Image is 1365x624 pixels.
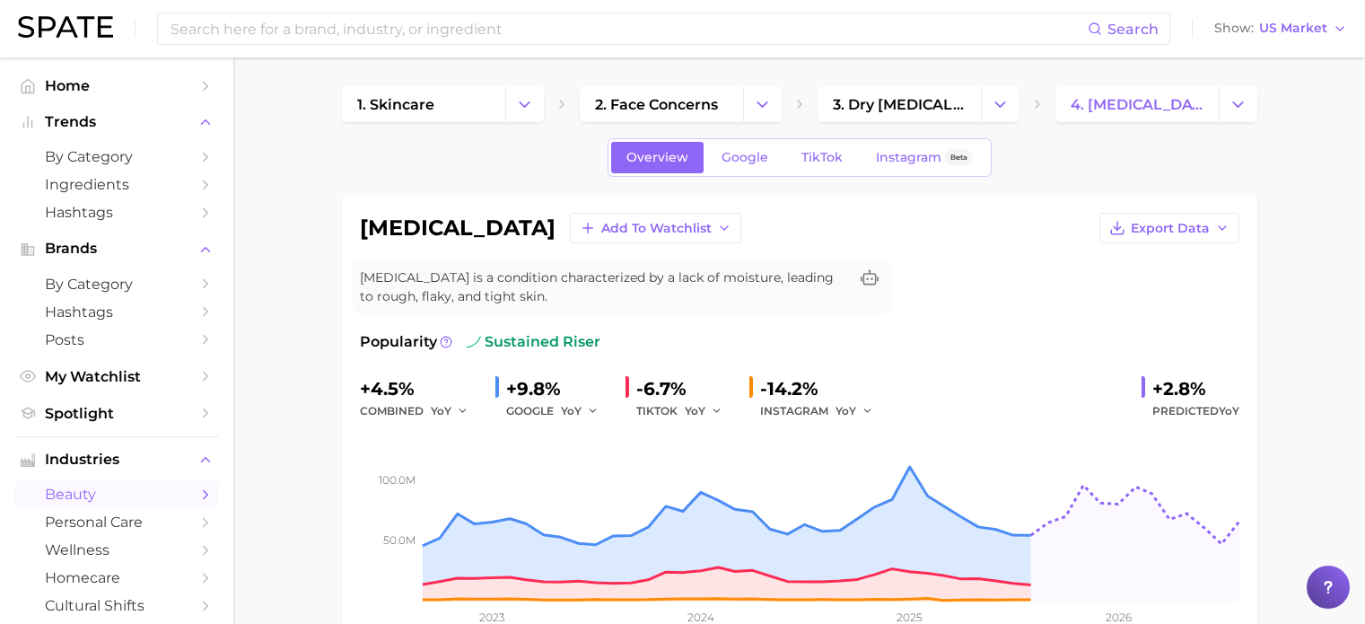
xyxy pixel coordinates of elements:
a: Hashtags [14,198,219,226]
span: Export Data [1131,221,1210,236]
span: Industries [45,452,188,468]
span: My Watchlist [45,368,188,385]
span: Instagram [876,150,941,165]
button: Trends [14,109,219,136]
span: 1. skincare [357,96,434,113]
a: InstagramBeta [861,142,988,173]
span: YoY [561,403,582,418]
span: cultural shifts [45,597,188,614]
a: personal care [14,508,219,536]
span: wellness [45,541,188,558]
button: ShowUS Market [1210,17,1352,40]
span: US Market [1259,23,1327,33]
button: Change Category [743,86,782,122]
button: YoY [431,400,469,422]
span: Popularity [360,331,437,353]
img: SPATE [18,16,113,38]
button: YoY [836,400,874,422]
span: 2. face concerns [595,96,718,113]
input: Search here for a brand, industry, or ingredient [169,13,1088,44]
span: TikTok [801,150,843,165]
tspan: 2023 [479,611,505,624]
div: TIKTOK [636,400,735,422]
tspan: 2024 [687,611,713,624]
a: 4. [MEDICAL_DATA] [1055,86,1219,122]
div: combined [360,400,481,422]
span: Hashtags [45,303,188,321]
span: 4. [MEDICAL_DATA] [1071,96,1203,113]
a: 1. skincare [342,86,505,122]
a: beauty [14,480,219,508]
span: Posts [45,331,188,348]
span: Show [1214,23,1254,33]
button: Change Category [505,86,544,122]
a: cultural shifts [14,592,219,620]
div: +4.5% [360,374,481,403]
span: sustained riser [467,331,600,353]
img: sustained riser [467,335,481,349]
a: Ingredients [14,171,219,198]
a: Google [706,142,783,173]
span: YoY [685,403,705,418]
div: -6.7% [636,374,735,403]
button: Industries [14,446,219,473]
a: wellness [14,536,219,564]
span: Overview [626,150,688,165]
span: YoY [1219,404,1239,417]
span: by Category [45,276,188,293]
a: by Category [14,270,219,298]
a: Posts [14,326,219,354]
span: beauty [45,486,188,503]
span: Google [722,150,768,165]
button: Add to Watchlist [570,213,741,243]
button: YoY [685,400,723,422]
a: Spotlight [14,400,219,427]
a: My Watchlist [14,363,219,391]
div: +2.8% [1152,374,1239,403]
span: [MEDICAL_DATA] is a condition characterized by a lack of moisture, leading to rough, flaky, and t... [360,268,848,306]
span: Ingredients [45,176,188,193]
a: Hashtags [14,298,219,326]
div: -14.2% [760,374,886,403]
a: 2. face concerns [580,86,743,122]
span: YoY [431,403,451,418]
button: Change Category [981,86,1019,122]
div: +9.8% [506,374,611,403]
span: homecare [45,569,188,586]
span: Hashtags [45,204,188,221]
a: Home [14,72,219,100]
span: Trends [45,114,188,130]
button: Change Category [1219,86,1257,122]
button: Export Data [1099,213,1239,243]
span: Search [1107,21,1159,38]
span: YoY [836,403,856,418]
a: by Category [14,143,219,171]
span: personal care [45,514,188,531]
tspan: 2026 [1105,611,1131,624]
span: 3. dry [MEDICAL_DATA] [833,96,966,113]
span: Beta [950,150,967,165]
div: INSTAGRAM [760,400,886,422]
button: Brands [14,235,219,262]
a: TikTok [786,142,858,173]
span: Spotlight [45,405,188,422]
span: Predicted [1152,400,1239,422]
h1: [MEDICAL_DATA] [360,217,556,239]
a: homecare [14,564,219,592]
tspan: 2025 [897,611,923,624]
span: Add to Watchlist [601,221,712,236]
a: 3. dry [MEDICAL_DATA] [818,86,981,122]
a: Overview [611,142,704,173]
span: Brands [45,241,188,257]
span: Home [45,77,188,94]
button: YoY [561,400,599,422]
span: by Category [45,148,188,165]
div: GOOGLE [506,400,611,422]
